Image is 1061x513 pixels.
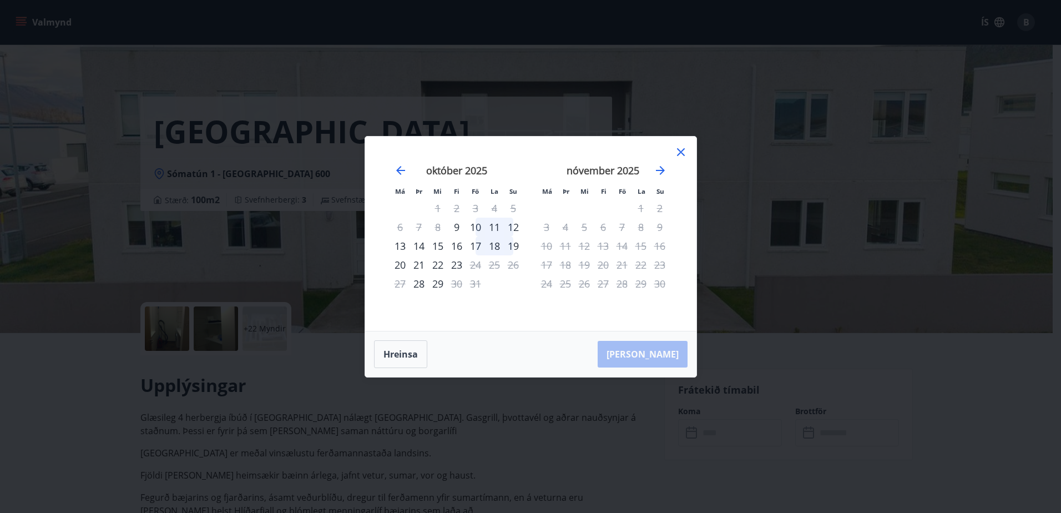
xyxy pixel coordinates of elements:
[650,218,669,237] td: Not available. sunnudagur, 9. nóvember 2025
[428,199,447,218] td: Not available. miðvikudagur, 1. október 2025
[428,274,447,293] td: Choose miðvikudagur, 29. október 2025 as your check-in date. It’s available.
[537,255,556,274] td: Not available. mánudagur, 17. nóvember 2025
[447,255,466,274] div: 23
[504,237,523,255] td: Choose sunnudagur, 19. október 2025 as your check-in date. It’s available.
[410,237,428,255] td: Choose þriðjudagur, 14. október 2025 as your check-in date. It’s available.
[594,237,613,255] td: Not available. fimmtudagur, 13. nóvember 2025
[466,255,485,274] td: Not available. föstudagur, 24. október 2025
[466,199,485,218] td: Not available. föstudagur, 3. október 2025
[410,237,428,255] div: 14
[454,187,459,195] small: Fi
[485,237,504,255] td: Choose laugardagur, 18. október 2025 as your check-in date. It’s available.
[619,187,626,195] small: Fö
[428,237,447,255] td: Choose miðvikudagur, 15. október 2025 as your check-in date. It’s available.
[433,187,442,195] small: Mi
[374,340,427,368] button: Hreinsa
[485,199,504,218] td: Not available. laugardagur, 4. október 2025
[391,237,410,255] td: Choose mánudagur, 13. október 2025 as your check-in date. It’s available.
[378,150,683,318] div: Calendar
[504,255,523,274] td: Not available. sunnudagur, 26. október 2025
[391,255,410,274] div: 20
[638,187,645,195] small: La
[466,218,485,237] td: Choose föstudagur, 10. október 2025 as your check-in date. It’s available.
[654,164,667,177] div: Move forward to switch to the next month.
[575,274,594,293] td: Not available. miðvikudagur, 26. nóvember 2025
[504,218,523,237] td: Choose sunnudagur, 12. október 2025 as your check-in date. It’s available.
[556,218,575,237] td: Not available. þriðjudagur, 4. nóvember 2025
[447,218,466,237] div: Aðeins innritun í boði
[542,187,552,195] small: Má
[594,255,613,274] td: Not available. fimmtudagur, 20. nóvember 2025
[447,237,466,255] td: Choose fimmtudagur, 16. október 2025 as your check-in date. It’s available.
[509,187,517,195] small: Su
[466,255,485,274] div: Aðeins útritun í boði
[575,218,594,237] td: Not available. miðvikudagur, 5. nóvember 2025
[485,237,504,255] div: 18
[650,237,669,255] td: Not available. sunnudagur, 16. nóvember 2025
[447,255,466,274] td: Choose fimmtudagur, 23. október 2025 as your check-in date. It’s available.
[466,237,485,255] div: 17
[504,218,523,237] div: 12
[563,187,569,195] small: Þr
[466,218,485,237] div: 10
[556,255,575,274] td: Not available. þriðjudagur, 18. nóvember 2025
[428,274,447,293] div: 29
[491,187,498,195] small: La
[394,164,407,177] div: Move backward to switch to the previous month.
[428,237,447,255] div: 15
[631,218,650,237] td: Not available. laugardagur, 8. nóvember 2025
[613,274,631,293] td: Not available. föstudagur, 28. nóvember 2025
[391,237,410,255] div: 13
[580,187,589,195] small: Mi
[447,274,466,293] div: Aðeins útritun í boði
[650,199,669,218] td: Not available. sunnudagur, 2. nóvember 2025
[447,274,466,293] td: Not available. fimmtudagur, 30. október 2025
[428,218,447,237] td: Not available. miðvikudagur, 8. október 2025
[575,237,594,255] td: Not available. miðvikudagur, 12. nóvember 2025
[447,218,466,237] td: Choose fimmtudagur, 9. október 2025 as your check-in date. It’s available.
[391,255,410,274] td: Choose mánudagur, 20. október 2025 as your check-in date. It’s available.
[613,218,631,237] td: Not available. föstudagur, 7. nóvember 2025
[556,237,575,255] td: Not available. þriðjudagur, 11. nóvember 2025
[426,164,487,177] strong: október 2025
[391,274,410,293] td: Not available. mánudagur, 27. október 2025
[485,255,504,274] td: Not available. laugardagur, 25. október 2025
[601,187,607,195] small: Fi
[485,218,504,237] div: 11
[656,187,664,195] small: Su
[613,255,631,274] td: Not available. föstudagur, 21. nóvember 2025
[631,237,650,255] td: Not available. laugardagur, 15. nóvember 2025
[410,218,428,237] td: Not available. þriðjudagur, 7. október 2025
[485,218,504,237] td: Choose laugardagur, 11. október 2025 as your check-in date. It’s available.
[556,274,575,293] td: Not available. þriðjudagur, 25. nóvember 2025
[416,187,422,195] small: Þr
[613,237,631,255] td: Not available. föstudagur, 14. nóvember 2025
[594,274,613,293] td: Not available. fimmtudagur, 27. nóvember 2025
[472,187,479,195] small: Fö
[447,199,466,218] td: Not available. fimmtudagur, 2. október 2025
[650,274,669,293] td: Not available. sunnudagur, 30. nóvember 2025
[466,237,485,255] td: Choose föstudagur, 17. október 2025 as your check-in date. It’s available.
[395,187,405,195] small: Má
[537,237,556,255] td: Not available. mánudagur, 10. nóvember 2025
[650,255,669,274] td: Not available. sunnudagur, 23. nóvember 2025
[410,255,428,274] div: 21
[575,255,594,274] td: Not available. miðvikudagur, 19. nóvember 2025
[631,274,650,293] td: Not available. laugardagur, 29. nóvember 2025
[504,199,523,218] td: Not available. sunnudagur, 5. október 2025
[537,218,556,237] td: Not available. mánudagur, 3. nóvember 2025
[410,274,428,293] td: Choose þriðjudagur, 28. október 2025 as your check-in date. It’s available.
[504,237,523,255] div: 19
[594,218,613,237] td: Not available. fimmtudagur, 6. nóvember 2025
[410,274,428,293] div: Aðeins innritun í boði
[567,164,639,177] strong: nóvember 2025
[428,255,447,274] td: Choose miðvikudagur, 22. október 2025 as your check-in date. It’s available.
[631,255,650,274] td: Not available. laugardagur, 22. nóvember 2025
[428,255,447,274] div: 22
[631,199,650,218] td: Not available. laugardagur, 1. nóvember 2025
[537,274,556,293] td: Not available. mánudagur, 24. nóvember 2025
[391,218,410,237] td: Not available. mánudagur, 6. október 2025
[447,237,466,255] div: 16
[410,255,428,274] td: Choose þriðjudagur, 21. október 2025 as your check-in date. It’s available.
[466,274,485,293] td: Not available. föstudagur, 31. október 2025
